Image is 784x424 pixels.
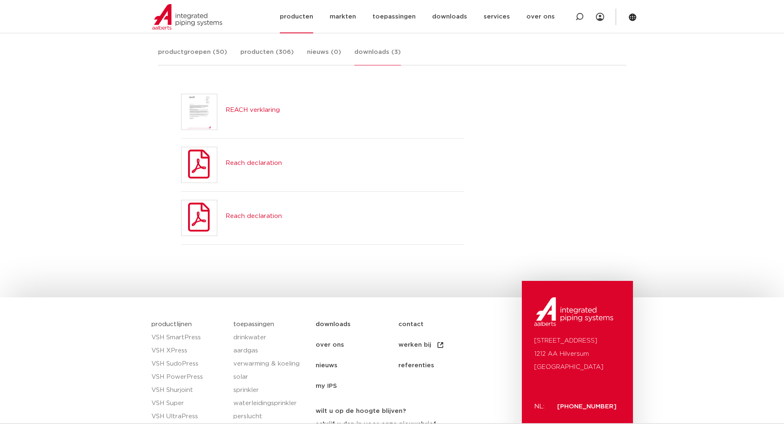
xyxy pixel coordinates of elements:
a: nieuws (0) [307,47,341,65]
a: downloads (3) [354,47,401,65]
a: VSH Super [151,397,226,410]
a: VSH XPress [151,344,226,357]
a: VSH PowerPress [151,371,226,384]
a: toepassingen [233,321,274,327]
a: over ons [316,335,398,355]
a: VSH UltraPress [151,410,226,423]
a: VSH SmartPress [151,331,226,344]
a: aardgas [233,344,307,357]
a: drinkwater [233,331,307,344]
a: perslucht [233,410,307,423]
a: VSH SudoPress [151,357,226,371]
a: solar [233,371,307,384]
p: NL: [534,400,547,413]
a: nieuws [316,355,398,376]
a: verwarming & koeling [233,357,307,371]
a: Reach declaration [226,160,282,166]
a: [PHONE_NUMBER] [557,403,616,410]
a: waterleidingsprinkler [233,397,307,410]
strong: wilt u op de hoogte blijven? [316,408,406,414]
p: [STREET_ADDRESS] 1212 AA Hilversum [GEOGRAPHIC_DATA] [534,334,621,374]
a: my IPS [316,376,398,396]
a: productgroepen (50) [158,47,227,65]
a: REACH verklaring [226,107,280,113]
a: referenties [398,355,481,376]
a: sprinkler [233,384,307,397]
a: werken bij [398,335,481,355]
a: producten (306) [240,47,294,65]
a: downloads [316,314,398,335]
a: Reach declaration [226,213,282,219]
a: contact [398,314,481,335]
a: productlijnen [151,321,192,327]
nav: Menu [316,314,518,396]
a: VSH Shurjoint [151,384,226,397]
